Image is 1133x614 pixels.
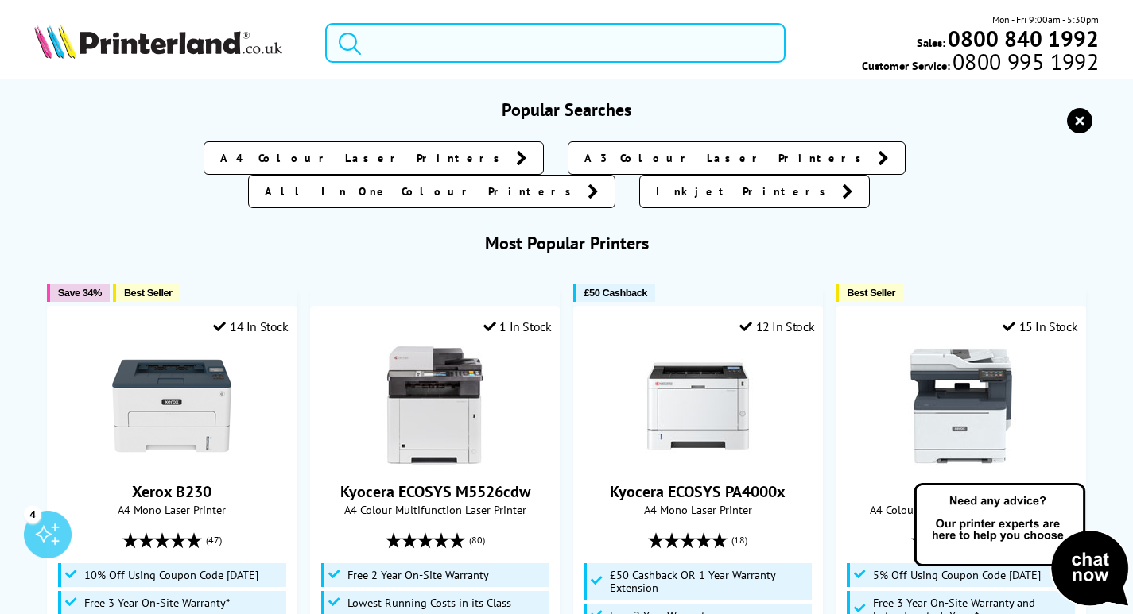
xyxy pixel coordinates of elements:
[34,24,282,59] img: Printerland Logo
[124,287,173,299] span: Best Seller
[112,346,231,465] img: Xerox B230
[917,35,945,50] span: Sales:
[469,525,485,555] span: (80)
[24,505,41,523] div: 4
[113,284,180,302] button: Best Seller
[844,502,1077,517] span: A4 Colour Multifunction Laser Printer
[248,175,615,208] a: All In One Colour Printers
[483,319,552,334] div: 1 In Stock
[340,481,530,502] a: Kyocera ECOSYS M5526cdw
[34,98,1100,121] h3: Popular Searches
[56,502,289,517] span: A4 Mono Laser Printer
[112,453,231,469] a: Xerox B230
[739,319,814,334] div: 12 In Stock
[836,284,903,302] button: Best Seller
[610,569,808,594] span: £50 Cashback OR 1 Year Warranty Extension
[950,54,1099,69] span: 0800 995 1992
[945,31,1099,46] a: 0800 840 1992
[638,453,758,469] a: Kyocera ECOSYS PA4000x
[1003,319,1077,334] div: 15 In Stock
[34,24,305,62] a: Printerland Logo
[639,175,870,208] a: Inkjet Printers
[902,346,1021,465] img: Xerox C325
[873,569,1041,581] span: 5% Off Using Coupon Code [DATE]
[847,287,895,299] span: Best Seller
[347,569,489,581] span: Free 2 Year On-Site Warranty
[34,232,1100,254] h3: Most Popular Printers
[992,12,1099,27] span: Mon - Fri 9:00am - 5:30pm
[610,481,786,502] a: Kyocera ECOSYS PA4000x
[584,150,870,166] span: A3 Colour Laser Printers
[731,525,747,555] span: (18)
[375,346,495,465] img: Kyocera ECOSYS M5526cdw
[325,23,786,63] input: Search product or b
[862,54,1099,73] span: Customer Service:
[58,287,102,299] span: Save 34%
[347,597,511,609] span: Lowest Running Costs in its Class
[573,284,655,302] button: £50 Cashback
[84,597,230,609] span: Free 3 Year On-Site Warranty*
[132,481,211,502] a: Xerox B230
[319,502,552,517] span: A4 Colour Multifunction Laser Printer
[206,525,222,555] span: (47)
[948,24,1099,53] b: 0800 840 1992
[584,287,647,299] span: £50 Cashback
[84,569,258,581] span: 10% Off Using Coupon Code [DATE]
[47,284,110,302] button: Save 34%
[265,183,580,199] span: All In One Colour Printers
[910,481,1133,611] img: Open Live Chat window
[213,319,288,334] div: 14 In Stock
[375,453,495,469] a: Kyocera ECOSYS M5526cdw
[656,183,834,199] span: Inkjet Printers
[220,150,508,166] span: A4 Colour Laser Printers
[638,346,758,465] img: Kyocera ECOSYS PA4000x
[902,453,1021,469] a: Xerox C325
[582,502,815,517] span: A4 Mono Laser Printer
[204,141,544,175] a: A4 Colour Laser Printers
[568,141,906,175] a: A3 Colour Laser Printers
